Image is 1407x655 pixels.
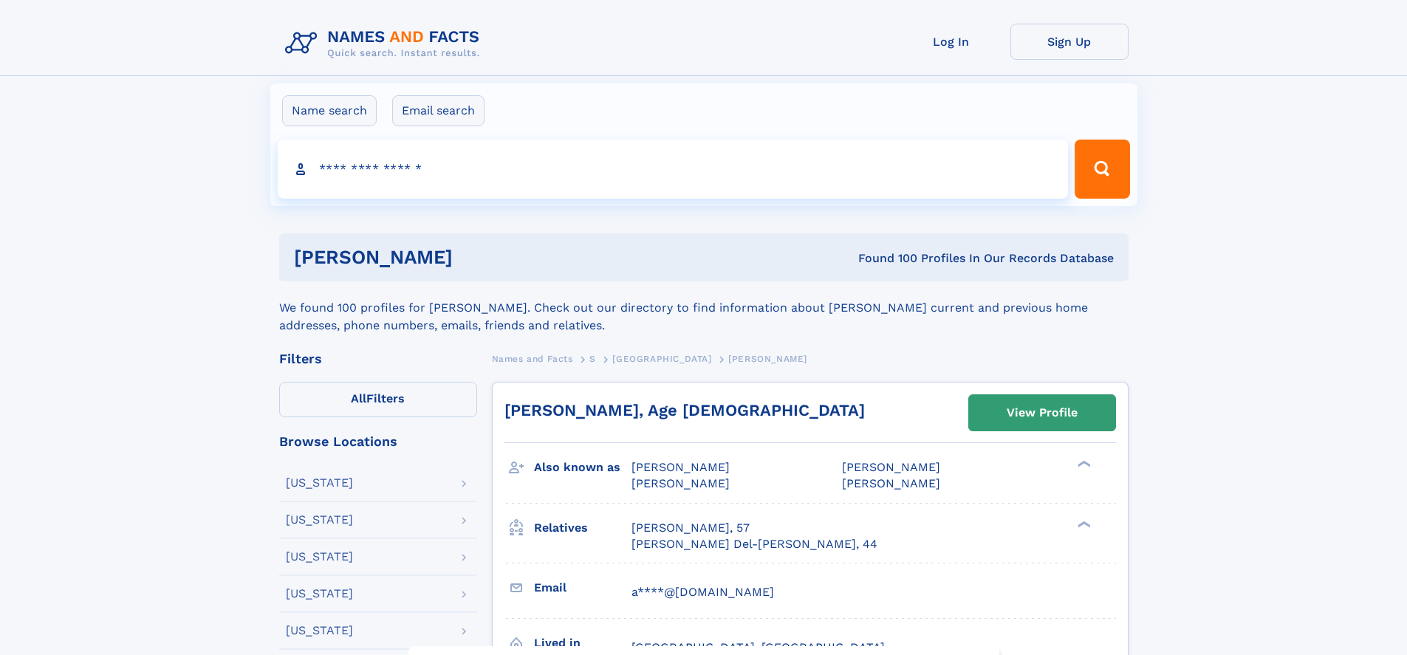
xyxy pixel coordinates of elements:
[631,640,885,654] span: [GEOGRAPHIC_DATA], [GEOGRAPHIC_DATA]
[728,354,807,364] span: [PERSON_NAME]
[279,281,1129,335] div: We found 100 profiles for [PERSON_NAME]. Check out our directory to find information about [PERSO...
[279,24,492,64] img: Logo Names and Facts
[631,520,750,536] a: [PERSON_NAME], 57
[631,476,730,490] span: [PERSON_NAME]
[534,515,631,541] h3: Relatives
[655,250,1114,267] div: Found 100 Profiles In Our Records Database
[1007,396,1078,430] div: View Profile
[1074,519,1092,529] div: ❯
[279,382,477,417] label: Filters
[1010,24,1129,60] a: Sign Up
[278,140,1069,199] input: search input
[842,476,940,490] span: [PERSON_NAME]
[631,460,730,474] span: [PERSON_NAME]
[392,95,485,126] label: Email search
[294,248,656,267] h1: [PERSON_NAME]
[631,536,877,552] a: [PERSON_NAME] Del-[PERSON_NAME], 44
[286,477,353,489] div: [US_STATE]
[351,391,366,405] span: All
[1075,140,1129,199] button: Search Button
[612,354,711,364] span: [GEOGRAPHIC_DATA]
[612,349,711,368] a: [GEOGRAPHIC_DATA]
[286,551,353,563] div: [US_STATE]
[589,349,596,368] a: S
[286,588,353,600] div: [US_STATE]
[534,575,631,600] h3: Email
[279,435,477,448] div: Browse Locations
[286,514,353,526] div: [US_STATE]
[282,95,377,126] label: Name search
[534,455,631,480] h3: Also known as
[969,395,1115,431] a: View Profile
[504,401,865,419] a: [PERSON_NAME], Age [DEMOGRAPHIC_DATA]
[492,349,573,368] a: Names and Facts
[842,460,940,474] span: [PERSON_NAME]
[892,24,1010,60] a: Log In
[589,354,596,364] span: S
[286,625,353,637] div: [US_STATE]
[279,352,477,366] div: Filters
[1074,459,1092,469] div: ❯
